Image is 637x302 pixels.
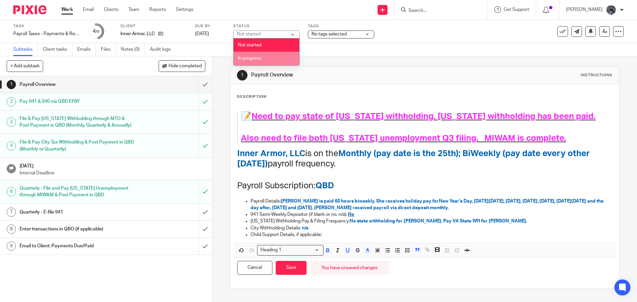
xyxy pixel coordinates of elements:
[104,6,118,13] a: Clients
[408,8,467,14] input: Search
[7,117,16,127] div: 3
[20,96,134,106] h1: Pay 941 & 940 via QBD EPAY
[13,30,80,37] div: Payroll Taxes - Payments & Returns (Monthly & Quarterly) for Prior Period Ending - [DATE]
[96,30,99,33] small: /9
[251,112,596,121] span: Need to pay state of [US_STATE] withholding. [US_STATE] withholding has been paid.
[20,161,205,169] h1: [DATE]
[250,211,612,218] p: 941 Semi-Weekly Depositor (if blank or no, n/a):
[241,111,599,122] h1: 📝
[308,24,374,29] label: Tags
[250,225,612,231] p: City Withholding Details:
[195,24,225,29] label: Due by
[7,241,16,251] div: 9
[149,6,166,13] a: Reports
[251,72,439,79] h1: Payroll Overview
[7,141,16,151] div: 4
[120,30,155,37] p: Inner Armor, LLC
[7,80,16,89] div: 1
[257,245,323,255] div: Search for option
[237,149,612,169] h1: is on the payroll frequency.
[176,6,193,13] a: Settings
[238,43,261,47] span: Not started
[13,5,46,14] img: Pixie
[13,30,80,37] div: Payroll Taxes - Payments &amp; Returns (Monthly &amp; Quarterly) for Prior Period Ending - Septem...
[20,207,134,217] h1: Quarterly - E-file 941
[13,43,38,56] a: Subtasks
[7,97,16,106] div: 2
[7,224,16,234] div: 8
[250,199,604,210] span: [PERSON_NAME] is paid 60 hours biweekly. She receives holiday pay forNew Year’s Day, [DATE][DATE]...
[316,181,334,190] span: QBD
[276,261,307,275] button: Save
[7,208,16,217] div: 7
[250,231,612,238] p: Child Support Details, if applicable:
[310,261,389,275] div: You have unsaved changes
[250,198,612,211] p: Payroll Details:
[237,70,248,81] div: 1
[504,7,529,12] span: Get Support
[241,134,566,143] span: Also need to file both [US_STATE] unemployment Q3 filing. MIWAM is complete.
[237,261,272,275] button: Cancel
[169,64,202,69] span: Hide completed
[20,137,134,154] h1: File & Pay City Tax Withholding & Post Payment in QBD (Monthly or Quarterly)
[101,43,116,56] a: Files
[159,60,205,72] button: Hide completed
[237,32,260,36] div: Not started
[20,183,134,200] h1: Quarterly - File and Pay [US_STATE] Unemployment through MIWAM & Post Payment in QBD
[350,219,527,223] span: No state withholding for [PERSON_NAME]. Pay VA State WH for [PERSON_NAME].
[20,224,134,234] h1: Enter transactions in QBO (if applicable)
[195,31,209,36] span: [DATE]
[259,247,283,254] span: Heading 1
[581,73,612,78] div: Instructions
[43,43,72,56] a: Client tasks
[606,5,616,15] img: 20210918_184149%20(2).jpg
[250,218,612,224] p: [US_STATE] Withholding Pay & Filing Frequency:
[233,24,300,29] label: Status
[7,60,43,72] button: + Add subtask
[237,149,592,168] span: Monthly (pay date is the 25th); BiWeekly (pay date every other [DATE])
[7,187,16,196] div: 6
[312,32,347,36] span: No tags selected
[128,6,139,13] a: Team
[237,181,612,191] h1: Payroll Subscription:
[566,6,602,13] p: [PERSON_NAME]
[20,170,205,176] p: Internal Deadline
[120,24,187,29] label: Client
[348,212,354,217] span: No
[83,6,94,13] a: Email
[302,226,309,230] span: n/a
[61,6,73,13] a: Work
[150,43,176,56] a: Audit logs
[20,80,134,90] h1: Payroll Overview
[93,28,99,35] div: 4
[237,149,305,158] span: Inner Armor, LLC
[237,94,266,99] p: Description
[77,43,96,56] a: Emails
[121,43,145,56] a: Notes (0)
[20,241,134,251] h1: Email to Client: Payments Due/Paid
[13,24,80,29] label: Task
[238,56,261,61] span: In progress
[283,247,319,254] input: Search for option
[20,114,134,131] h1: File & Pay [US_STATE] Withholding through MTO & Post Payment in QBD (Monthly, Quarterly & Annually)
